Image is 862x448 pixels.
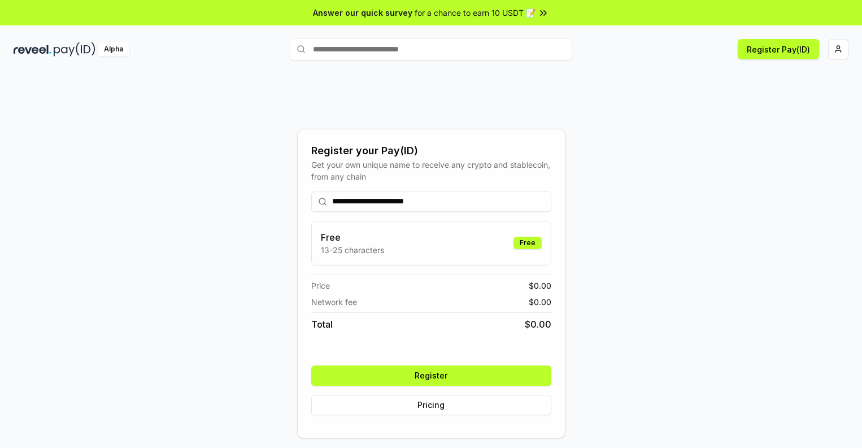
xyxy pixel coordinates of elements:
[321,244,384,256] p: 13-25 characters
[513,237,542,249] div: Free
[14,42,51,56] img: reveel_dark
[311,296,357,308] span: Network fee
[311,395,551,415] button: Pricing
[525,317,551,331] span: $ 0.00
[54,42,95,56] img: pay_id
[529,296,551,308] span: $ 0.00
[311,366,551,386] button: Register
[415,7,536,19] span: for a chance to earn 10 USDT 📝
[529,280,551,292] span: $ 0.00
[311,317,333,331] span: Total
[311,280,330,292] span: Price
[311,143,551,159] div: Register your Pay(ID)
[311,159,551,182] div: Get your own unique name to receive any crypto and stablecoin, from any chain
[98,42,129,56] div: Alpha
[738,39,819,59] button: Register Pay(ID)
[321,230,384,244] h3: Free
[313,7,412,19] span: Answer our quick survey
